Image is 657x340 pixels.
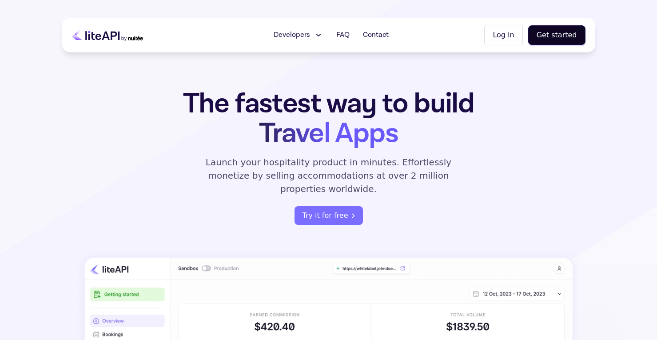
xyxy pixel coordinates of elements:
[331,26,355,44] a: FAQ
[268,26,328,44] button: Developers
[259,115,398,152] span: Travel Apps
[295,206,363,225] button: Try it for free
[274,30,310,40] span: Developers
[363,30,389,40] span: Contact
[484,25,522,45] button: Log in
[336,30,350,40] span: FAQ
[295,206,363,225] a: register
[155,89,502,148] h1: The fastest way to build
[528,25,585,45] button: Get started
[358,26,394,44] a: Contact
[195,156,462,196] p: Launch your hospitality product in minutes. Effortlessly monetize by selling accommodations at ov...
